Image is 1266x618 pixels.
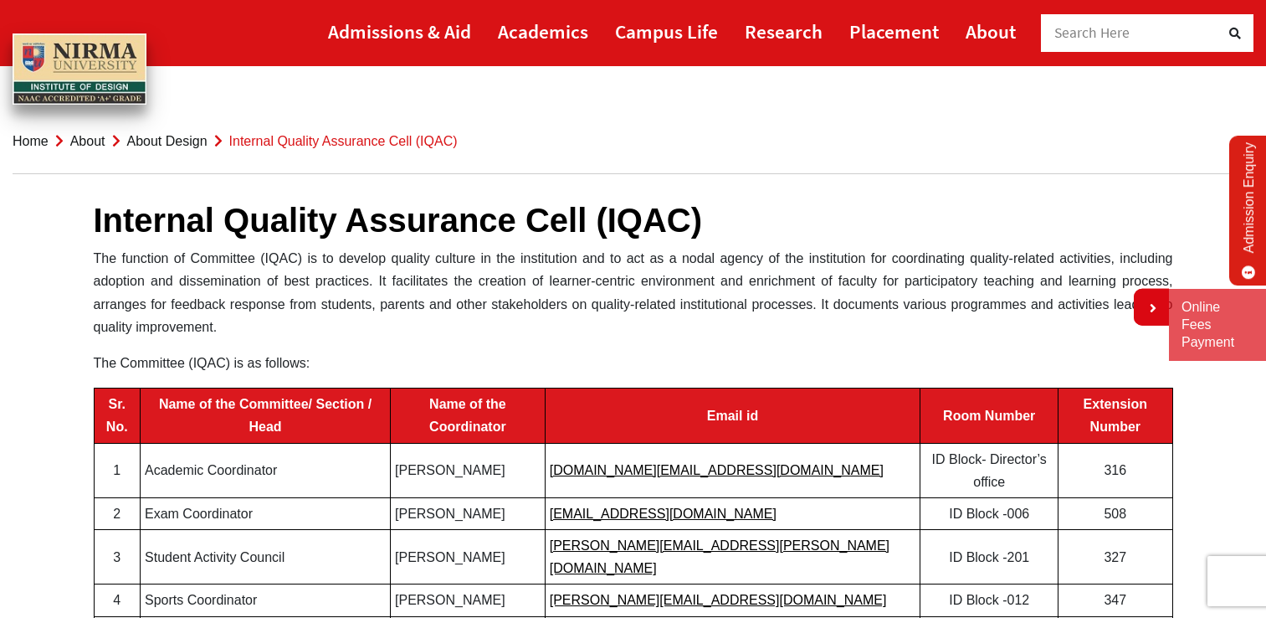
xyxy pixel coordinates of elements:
[1054,23,1130,42] span: Search Here
[550,463,884,477] a: [DOMAIN_NAME][EMAIL_ADDRESS][DOMAIN_NAME]
[920,497,1058,529] td: ID Block -006
[391,585,546,616] td: [PERSON_NAME]
[920,585,1058,616] td: ID Block -012
[920,530,1058,585] td: ID Block -201
[70,134,105,148] a: About
[127,134,208,148] a: About Design
[141,530,391,585] td: Student Activity Council
[943,409,1035,423] b: Room Number
[94,200,1173,240] h1: Internal Quality Assurance Cell (IQAC)
[13,134,49,148] a: Home
[550,507,777,521] a: [EMAIL_ADDRESS][DOMAIN_NAME]
[429,397,506,434] b: Name of the Coordinator
[94,352,1173,374] p: The Committee (IQAC) is as follows:
[550,538,889,575] a: [PERSON_NAME][EMAIL_ADDRESS][PERSON_NAME][DOMAIN_NAME]
[13,109,1253,174] nav: breadcrumb
[328,13,471,50] a: Admissions & Aid
[94,247,1173,338] p: The function of Committee (IQAC) is to develop quality culture in the institution and to act as a...
[615,13,718,50] a: Campus Life
[391,530,546,585] td: [PERSON_NAME]
[94,530,141,585] td: 3
[550,593,887,607] a: [PERSON_NAME][EMAIL_ADDRESS][DOMAIN_NAME]
[106,397,128,434] b: Sr. No.
[966,13,1016,50] a: About
[94,585,141,616] td: 4
[94,443,141,497] td: 1
[141,497,391,529] td: Exam Coordinator
[849,13,939,50] a: Placement
[391,443,546,497] td: [PERSON_NAME]
[707,409,758,423] b: Email id
[391,497,546,529] td: [PERSON_NAME]
[13,33,146,106] img: main_logo
[920,443,1058,497] td: ID Block- Director’s office
[745,13,823,50] a: Research
[159,397,372,434] b: Name of the Committee/ Section / Head
[141,443,391,497] td: Academic Coordinator
[229,134,458,148] span: Internal Quality Assurance Cell (IQAC)
[1058,497,1172,529] td: 508
[498,13,588,50] a: Academics
[1181,299,1253,351] a: Online Fees Payment
[1084,397,1147,434] b: Extension Number
[141,585,391,616] td: Sports Coordinator
[1058,443,1172,497] td: 316
[94,497,141,529] td: 2
[1058,530,1172,585] td: 327
[1058,585,1172,616] td: 347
